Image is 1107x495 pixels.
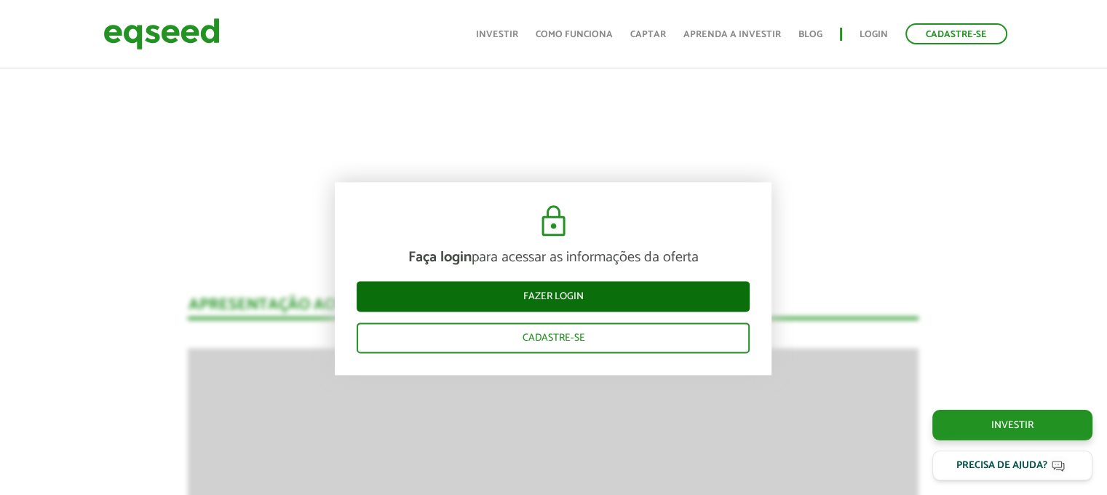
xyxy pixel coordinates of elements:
img: EqSeed [103,15,220,53]
a: Investir [932,410,1092,440]
a: Login [860,30,888,39]
a: Aprenda a investir [683,30,781,39]
img: cadeado.svg [536,204,571,239]
p: para acessar as informações da oferta [357,249,750,266]
strong: Faça login [408,245,472,269]
a: Captar [630,30,666,39]
a: Blog [798,30,822,39]
a: Investir [476,30,518,39]
a: Como funciona [536,30,613,39]
a: Cadastre-se [905,23,1007,44]
a: Fazer login [357,281,750,312]
a: Cadastre-se [357,322,750,353]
